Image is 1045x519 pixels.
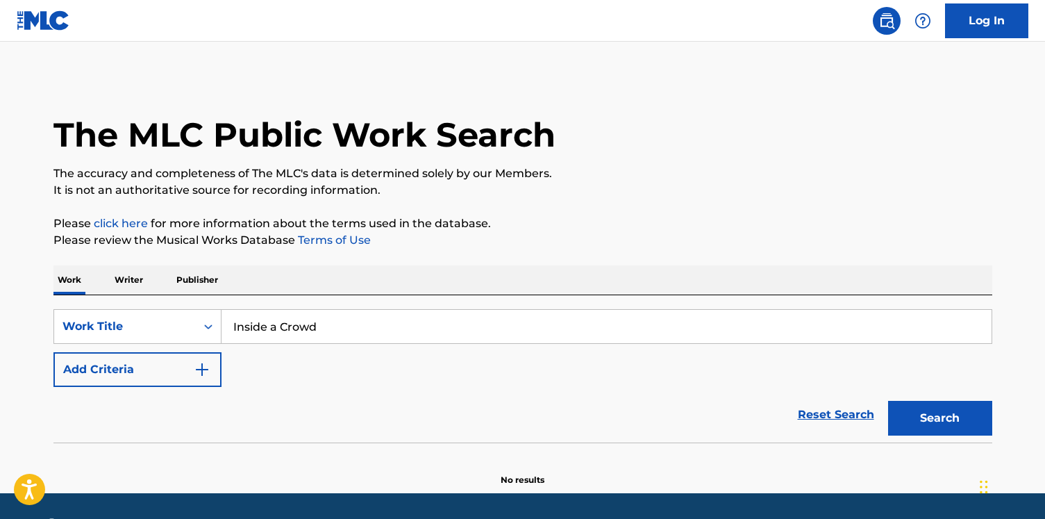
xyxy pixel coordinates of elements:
[53,352,221,387] button: Add Criteria
[17,10,70,31] img: MLC Logo
[53,309,992,443] form: Search Form
[53,215,992,232] p: Please for more information about the terms used in the database.
[791,399,881,430] a: Reset Search
[878,13,895,29] img: search
[62,318,187,335] div: Work Title
[53,265,85,295] p: Work
[172,265,222,295] p: Publisher
[53,182,992,199] p: It is not an authoritative source for recording information.
[945,3,1028,38] a: Log In
[980,466,988,508] div: Trascina
[53,114,555,156] h1: The MLC Public Work Search
[110,265,147,295] p: Writer
[194,361,210,378] img: 9d2ae6d4665cec9f34b9.svg
[976,452,1045,519] iframe: Chat Widget
[976,452,1045,519] div: Widget chat
[295,233,371,247] a: Terms of Use
[888,401,992,436] button: Search
[914,13,931,29] img: help
[501,457,544,486] p: No results
[909,7,937,35] div: Help
[53,232,992,249] p: Please review the Musical Works Database
[53,165,992,182] p: The accuracy and completeness of The MLC's data is determined solely by our Members.
[94,217,148,230] a: click here
[873,7,901,35] a: Public Search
